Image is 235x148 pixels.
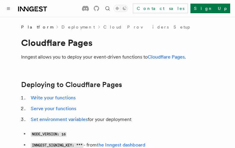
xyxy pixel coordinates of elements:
li: for your deployment [29,115,214,124]
p: Inngest allows you to deploy your event-driven functions to . [21,53,214,61]
code: NODE_VERSION: 16 [31,132,67,137]
a: Cloud Providers Setup [103,24,190,30]
a: Set environment variables [31,116,88,122]
a: Sign Up [190,4,230,13]
a: the Inngest dashboard [97,142,145,148]
a: Deployment [61,24,95,30]
code: INNGEST_SIGNING_KEY: *** [31,143,83,148]
button: Toggle dark mode [114,5,128,12]
span: Platform [21,24,53,30]
a: Contact sales [133,4,188,13]
a: Deploying to Cloudflare Pages [21,80,122,89]
button: Toggle navigation [5,5,12,12]
button: Find something... [104,5,111,12]
a: Serve your functions [31,106,76,111]
a: Cloudflare Pages [148,54,185,60]
h1: Cloudflare Pages [21,37,214,48]
a: Write your functions [31,95,76,101]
